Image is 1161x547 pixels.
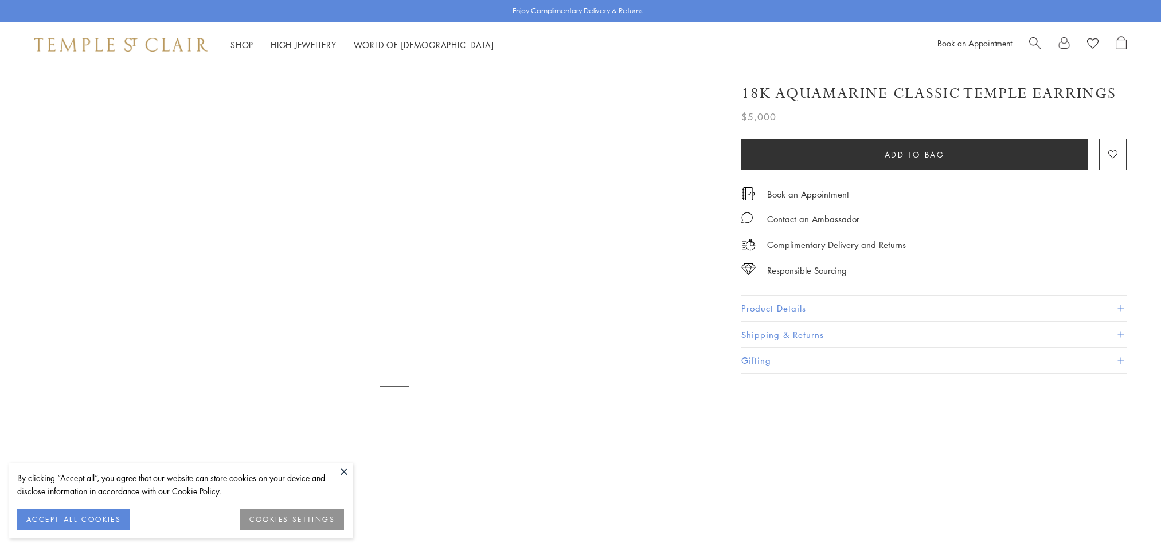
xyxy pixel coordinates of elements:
[741,238,756,252] img: icon_delivery.svg
[741,187,755,200] img: icon_appointment.svg
[741,263,756,275] img: icon_sourcing.svg
[17,509,130,530] button: ACCEPT ALL COOKIES
[767,212,859,226] div: Contact an Ambassador
[513,5,643,17] p: Enjoy Complimentary Delivery & Returns
[741,296,1127,321] button: Product Details
[741,348,1127,373] button: Gifting
[741,322,1127,348] button: Shipping & Returns
[741,139,1088,170] button: Add to bag
[230,39,253,50] a: ShopShop
[937,37,1012,49] a: Book an Appointment
[1029,36,1041,53] a: Search
[885,148,945,161] span: Add to bag
[230,38,494,52] nav: Main navigation
[741,109,776,124] span: $5,000
[767,188,849,200] a: Book an Appointment
[767,238,906,252] p: Complimentary Delivery and Returns
[1087,36,1099,53] a: View Wishlist
[271,39,337,50] a: High JewelleryHigh Jewellery
[34,38,208,52] img: Temple St. Clair
[354,39,494,50] a: World of [DEMOGRAPHIC_DATA]World of [DEMOGRAPHIC_DATA]
[17,471,344,498] div: By clicking “Accept all”, you agree that our website can store cookies on your device and disclos...
[741,84,1116,104] h1: 18K Aquamarine Classic Temple Earrings
[240,509,344,530] button: COOKIES SETTINGS
[767,263,847,278] div: Responsible Sourcing
[741,212,753,223] img: MessageIcon-01_2.svg
[1116,36,1127,53] a: Open Shopping Bag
